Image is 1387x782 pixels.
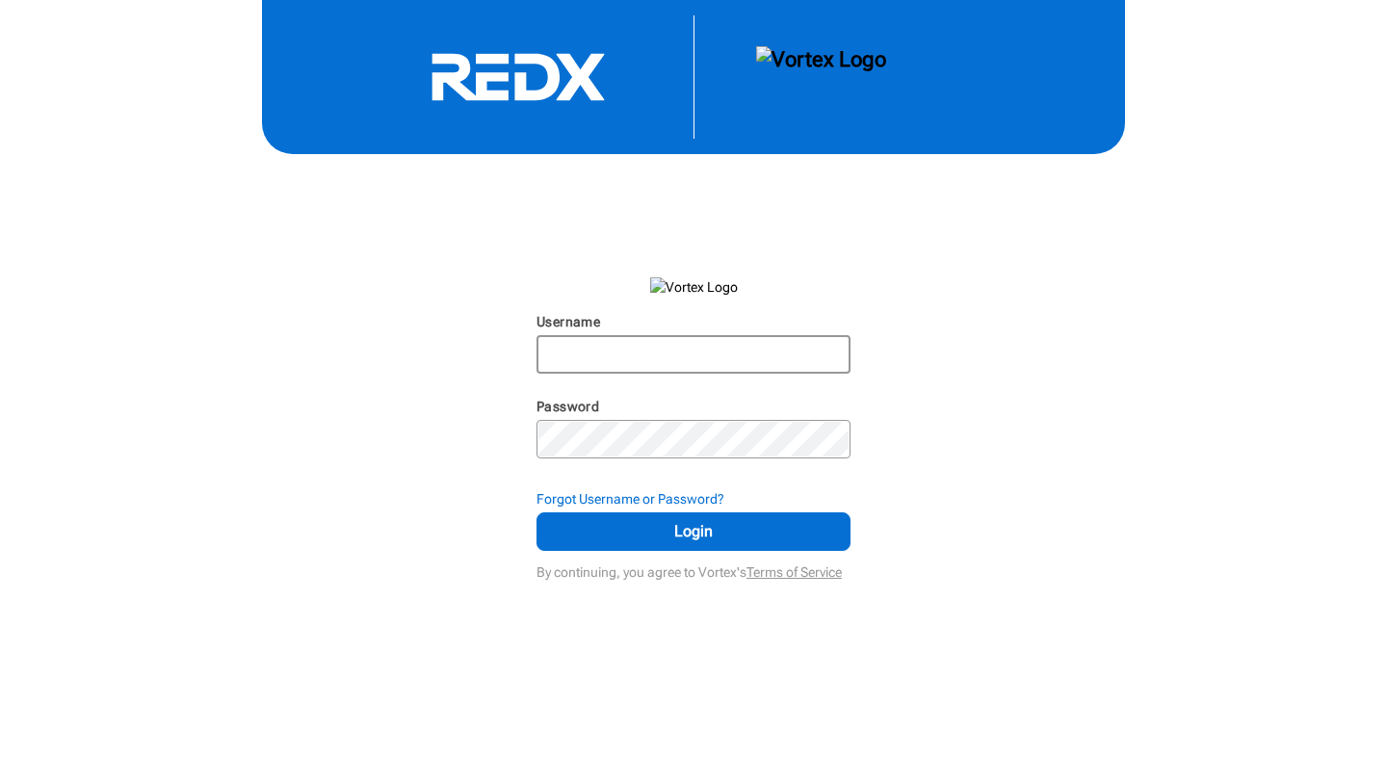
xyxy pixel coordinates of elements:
img: Vortex Logo [650,277,738,297]
strong: Forgot Username or Password? [536,491,724,507]
label: Password [536,399,599,414]
a: Terms of Service [746,564,842,580]
img: Vortex Logo [756,46,886,108]
button: Login [536,512,851,551]
svg: RedX Logo [374,52,663,102]
label: Username [536,314,600,329]
div: By continuing, you agree to Vortex's [536,555,851,582]
div: Forgot Username or Password? [536,489,851,508]
span: Login [561,520,826,543]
